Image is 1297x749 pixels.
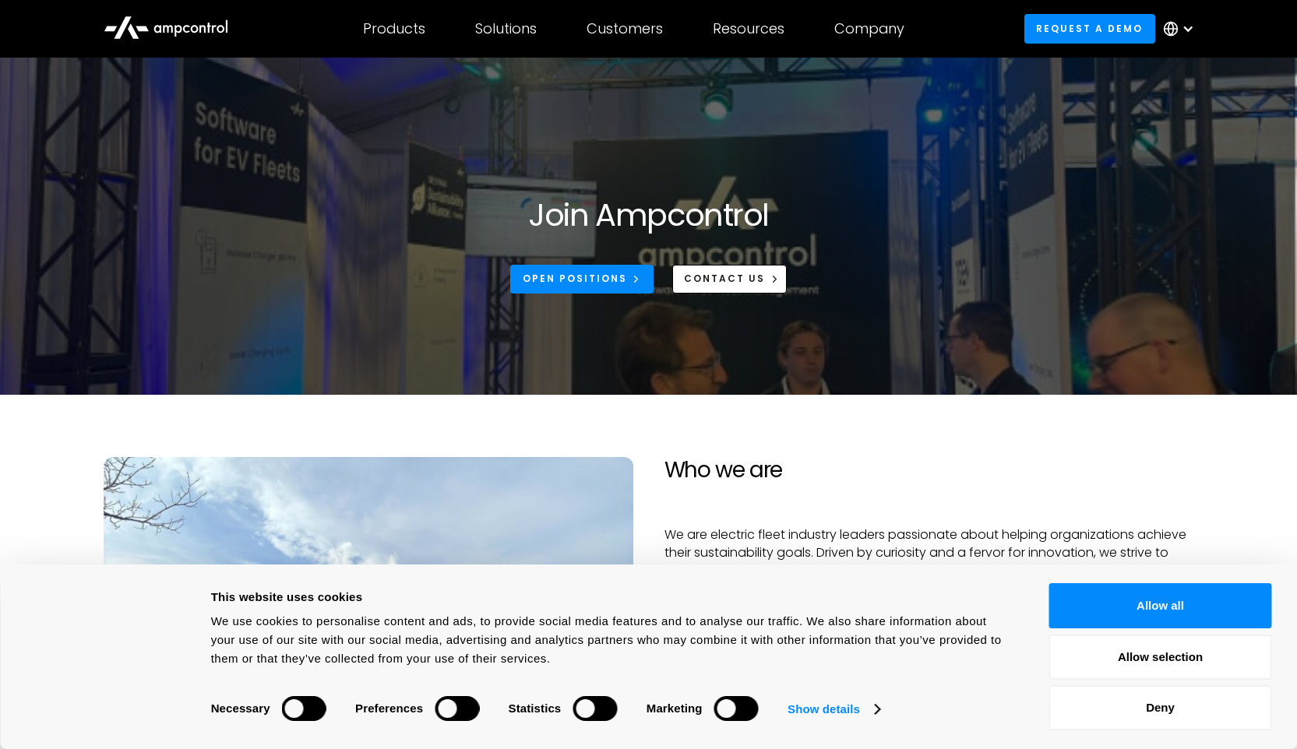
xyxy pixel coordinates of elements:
[509,702,562,715] strong: Statistics
[211,702,270,715] strong: Necessary
[363,20,425,37] div: Products
[788,698,879,721] a: Show details
[528,196,768,234] h1: Join Ampcontrol
[834,20,904,37] div: Company
[523,272,627,286] div: Open Positions
[587,20,663,37] div: Customers
[211,612,1014,668] div: We use cookies to personalise content and ads, to provide social media features and to analyse ou...
[684,272,765,286] div: CONTACT US
[713,20,784,37] div: Resources
[664,526,1194,614] p: We are electric fleet industry leaders passionate about helping organizations achieve their susta...
[475,20,537,37] div: Solutions
[664,457,1194,484] h2: Who we are
[1049,635,1272,680] button: Allow selection
[510,265,654,294] a: Open Positions
[647,702,703,715] strong: Marketing
[1024,14,1155,43] a: Request a demo
[211,588,1014,607] div: This website uses cookies
[355,702,423,715] strong: Preferences
[672,265,787,294] a: CONTACT US
[210,689,211,690] legend: Consent Selection
[1049,685,1272,730] button: Deny
[1049,583,1272,628] button: Allow all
